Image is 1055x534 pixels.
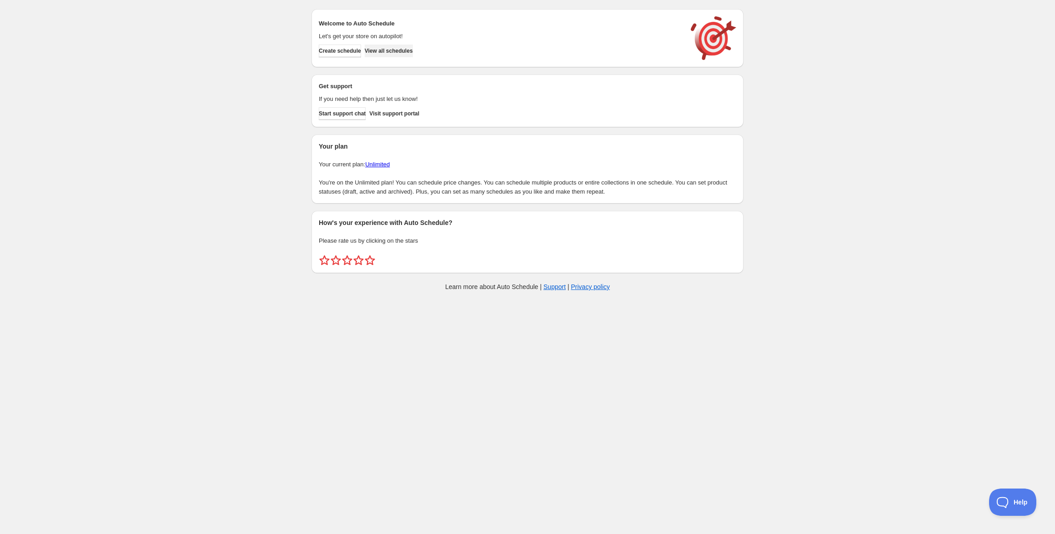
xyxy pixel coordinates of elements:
span: Start support chat [319,110,366,117]
p: Let's get your store on autopilot! [319,32,682,41]
h2: Get support [319,82,682,91]
p: Please rate us by clicking on the stars [319,236,736,245]
h2: Welcome to Auto Schedule [319,19,682,28]
button: View all schedules [365,45,413,57]
span: View all schedules [365,47,413,55]
p: If you need help then just let us know! [319,95,682,104]
a: Visit support portal [369,107,419,120]
a: Unlimited [365,161,390,168]
a: Support [543,283,566,290]
a: Privacy policy [571,283,610,290]
p: You're on the Unlimited plan! You can schedule price changes. You can schedule multiple products ... [319,178,736,196]
button: Create schedule [319,45,361,57]
h2: Your plan [319,142,736,151]
p: Your current plan: [319,160,736,169]
iframe: Toggle Customer Support [989,489,1037,516]
a: Start support chat [319,107,366,120]
h2: How's your experience with Auto Schedule? [319,218,736,227]
span: Visit support portal [369,110,419,117]
span: Create schedule [319,47,361,55]
p: Learn more about Auto Schedule | | [445,282,610,291]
